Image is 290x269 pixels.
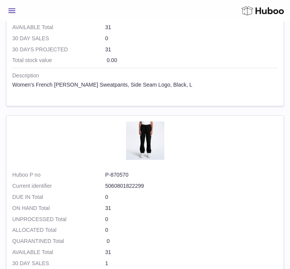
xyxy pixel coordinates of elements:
strong: DUE IN Total [12,194,105,201]
strong: ON HAND Total [12,205,105,212]
td: 31 [12,249,278,260]
strong: 30 DAYS PROJECTED [12,46,105,53]
strong: 30 DAY SALES [12,260,105,267]
td: 31 [12,24,278,35]
strong: Description [12,72,278,81]
td: 0 [12,216,278,227]
dt: Huboo P no [12,171,105,179]
dd: 5060801822299 [105,182,278,190]
td: 31 [12,205,278,216]
span: 0 [106,238,110,244]
strong: 30 DAY SALES [12,35,105,42]
strong: Total stock value [12,57,105,64]
td: 0 [12,194,278,205]
td: 0 [12,226,278,238]
img: product image [126,121,164,160]
dt: Current identifier [12,182,105,190]
strong: UNPROCESSED Total [12,216,105,223]
div: Women's French [PERSON_NAME] Sweatpants, Side Seam Logo, Black, L [12,81,278,89]
strong: ALLOCATED Total [12,226,105,234]
td: 0 [12,35,278,46]
dd: P-870570 [105,171,278,179]
strong: AVAILABLE Total [12,24,105,31]
strong: AVAILABLE Total [12,249,105,256]
span: 0.00 [106,57,117,63]
strong: QUARANTINED Total [12,238,105,245]
td: 31 [12,46,278,57]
